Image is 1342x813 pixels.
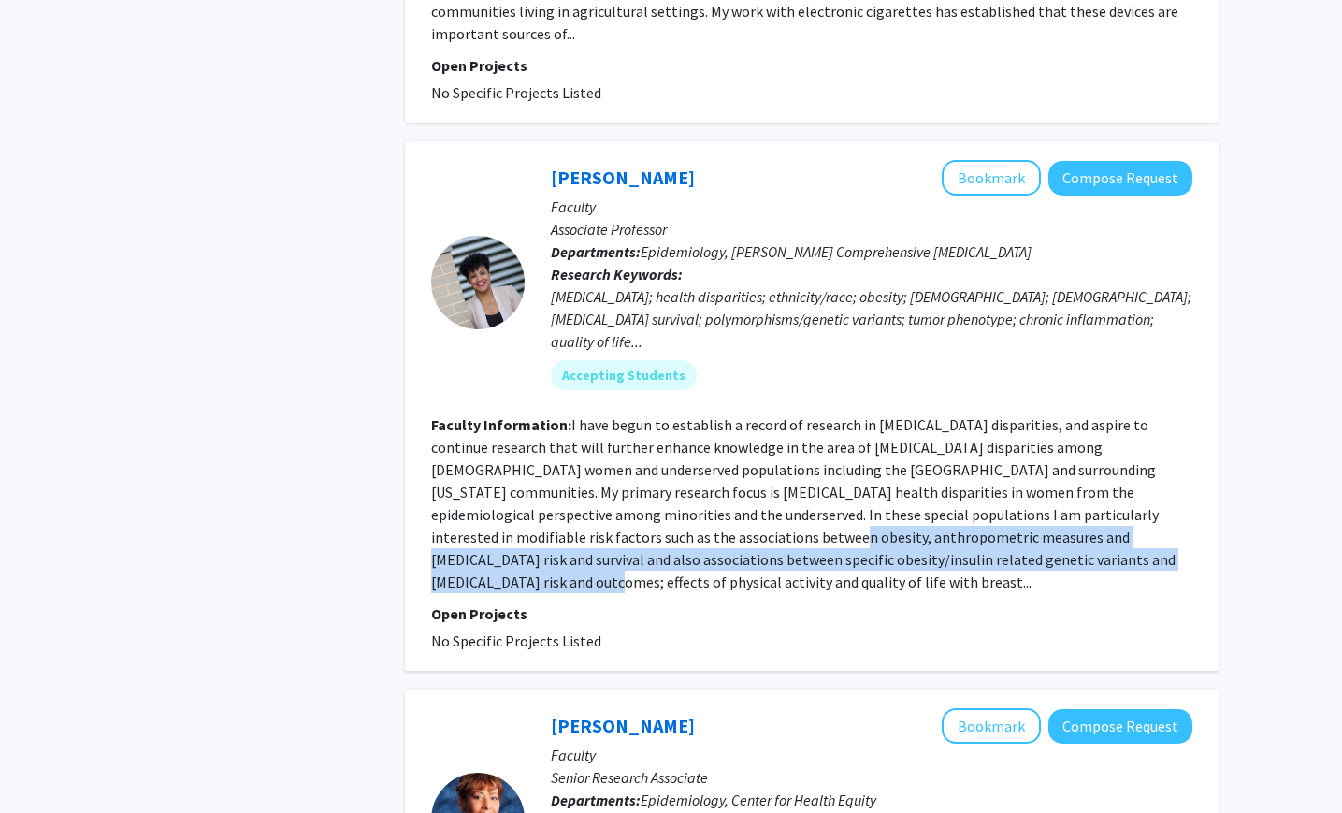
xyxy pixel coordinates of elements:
b: Departments: [551,791,641,809]
p: Open Projects [431,54,1192,77]
b: Research Keywords: [551,265,683,283]
b: Faculty Information: [431,415,571,434]
button: Compose Request to Avonne Connor [1048,161,1192,196]
span: No Specific Projects Listed [431,632,601,650]
p: Faculty [551,744,1192,766]
span: No Specific Projects Listed [431,83,601,102]
span: Epidemiology, Center for Health Equity [641,791,876,809]
button: Add Avonne Connor to Bookmarks [942,160,1041,196]
button: Compose Request to Jeanne Charleston [1048,709,1192,744]
a: [PERSON_NAME] [551,166,695,189]
div: [MEDICAL_DATA]; health disparities; ethnicity/race; obesity; [DEMOGRAPHIC_DATA]; [DEMOGRAPHIC_DAT... [551,285,1192,353]
p: Associate Professor [551,218,1192,240]
p: Senior Research Associate [551,766,1192,789]
mat-chip: Accepting Students [551,360,697,390]
a: [PERSON_NAME] [551,714,695,737]
p: Faculty [551,196,1192,218]
span: Epidemiology, [PERSON_NAME] Comprehensive [MEDICAL_DATA] [641,242,1032,261]
button: Add Jeanne Charleston to Bookmarks [942,708,1041,744]
b: Departments: [551,242,641,261]
fg-read-more: I have begun to establish a record of research in [MEDICAL_DATA] disparities, and aspire to conti... [431,415,1176,591]
p: Open Projects [431,602,1192,625]
iframe: Chat [1263,729,1328,799]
